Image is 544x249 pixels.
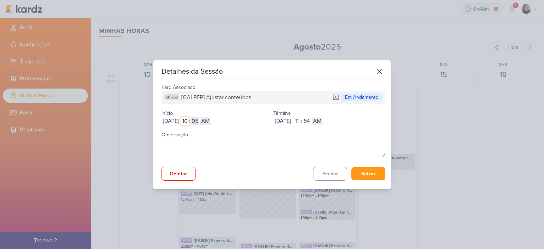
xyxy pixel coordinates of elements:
[161,67,223,77] div: Detalhes da Sessão
[313,167,347,181] button: Fechar
[164,94,179,100] div: SK1252
[181,93,251,102] span: [CALPER] Ajustar conteúdos
[341,94,382,101] div: Em Andamento
[273,110,291,116] label: Término
[189,117,191,125] div: :
[351,167,385,180] button: Salvar
[161,132,188,138] label: Observação
[161,84,195,90] label: Kard Associado
[301,117,302,125] div: :
[161,167,195,181] button: Deletar
[161,110,173,116] label: Início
